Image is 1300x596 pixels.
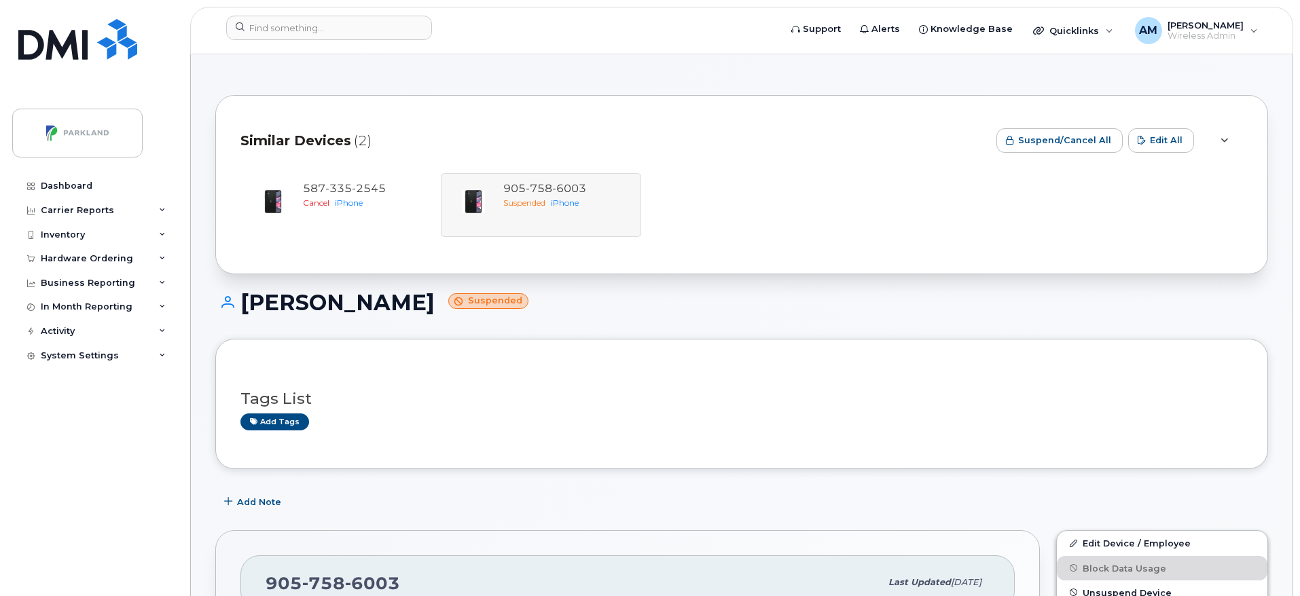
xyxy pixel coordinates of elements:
[240,390,1243,407] h3: Tags List
[1057,556,1267,580] button: Block Data Usage
[240,131,351,151] span: Similar Devices
[345,573,400,593] span: 6003
[240,413,309,430] a: Add tags
[951,577,981,587] span: [DATE]
[303,198,329,208] span: Cancel
[266,573,400,593] span: 905
[448,293,528,309] small: Suspended
[215,489,293,514] button: Add Note
[325,182,352,195] span: 335
[237,496,281,508] span: Add Note
[249,181,433,229] a: 5873352545CanceliPhone
[259,188,287,215] img: iPhone_11.jpg
[354,131,372,151] span: (2)
[1018,134,1111,147] span: Suspend/Cancel All
[1150,134,1182,147] span: Edit All
[335,198,363,208] span: iPhone
[996,128,1123,153] button: Suspend/Cancel All
[352,182,386,195] span: 2545
[302,573,345,593] span: 758
[1128,128,1194,153] button: Edit All
[888,577,951,587] span: Last updated
[1057,531,1267,555] a: Edit Device / Employee
[215,291,1268,314] h1: [PERSON_NAME]
[303,182,386,195] span: 587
